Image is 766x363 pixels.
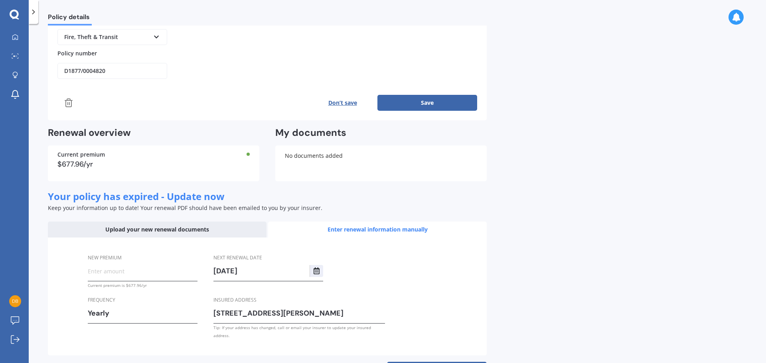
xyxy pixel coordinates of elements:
button: Save [377,95,477,111]
div: Enter renewal information manually [268,222,487,237]
div: Tip: If your address has changed, call or email your insurer to update your insured address. [213,324,385,339]
span: Your policy has expired - Update now [48,190,225,203]
h2: Renewal overview [48,127,259,139]
div: Upload your new renewal documents [48,222,267,237]
span: Keep your information up to date! Your renewal PDF should have been emailed to you by your insurer. [48,204,322,212]
span: Frequency [88,296,115,303]
span: Insured address [213,296,257,303]
h2: My documents [275,127,346,139]
div: No documents added [275,145,487,181]
span: Policy details [48,13,92,24]
div: $677.96/yr [57,161,250,168]
span: Policy number [57,49,97,57]
img: dd8bcd76f3481f59ee312b48c4090b55 [9,295,21,307]
div: Yearly [88,307,187,319]
button: Select date [310,265,323,277]
input: Enter amount [88,265,197,277]
span: Next renewal date [213,254,262,261]
button: Don’t save [308,95,377,111]
div: Fire, Theft & Transit [64,33,150,41]
div: Current premium is $677.96/yr [88,281,197,289]
input: Enter policy number [57,63,167,79]
span: New premium [88,254,122,261]
div: Current premium [57,152,250,157]
input: Enter address [213,307,385,319]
